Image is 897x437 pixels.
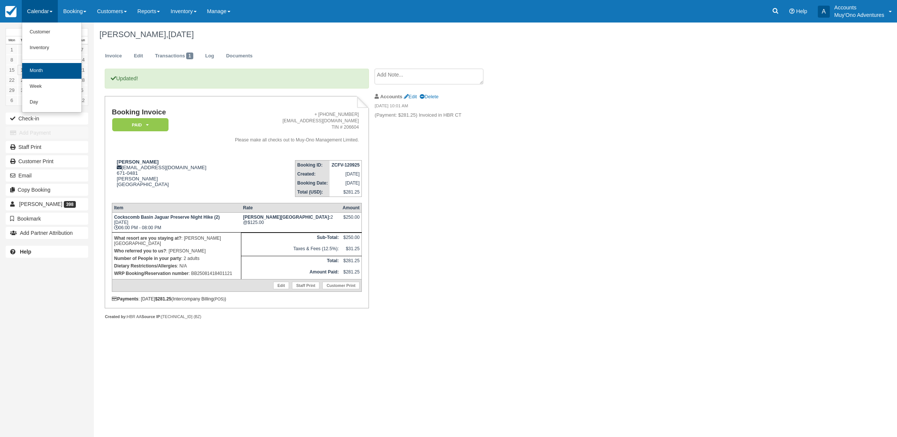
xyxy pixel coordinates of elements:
[375,103,501,111] em: [DATE] 10:01 AM
[789,9,795,14] i: Help
[22,23,82,113] ul: Calendar
[295,170,330,179] th: Created:
[292,282,319,289] a: Staff Print
[404,94,417,99] a: Edit
[241,267,341,279] th: Amount Paid:
[20,249,31,255] b: Help
[168,30,194,39] span: [DATE]
[18,36,29,45] th: Tue
[76,85,88,95] a: 5
[818,6,830,18] div: A
[6,95,18,105] a: 6
[76,95,88,105] a: 12
[6,227,88,239] button: Add Partner Attribution
[5,6,17,17] img: checkfront-main-nav-mini-logo.png
[114,271,188,276] strong: WRP Booking/Reservation number
[330,170,361,179] td: [DATE]
[18,45,29,55] a: 2
[76,55,88,65] a: 14
[375,112,501,119] p: (Payment: $281.25) Invoiced in HBR CT
[6,170,88,182] button: Email
[241,212,341,232] td: 2 @
[76,45,88,55] a: 7
[76,75,88,85] a: 28
[343,215,360,226] div: $250.00
[341,203,362,212] th: Amount
[186,53,193,59] span: 1
[18,55,29,65] a: 9
[341,267,362,279] td: $281.25
[76,36,88,45] th: Sun
[6,65,18,75] a: 15
[220,111,359,144] address: + [PHONE_NUMBER] [EMAIL_ADDRESS][DOMAIN_NAME] TIN # 206604 Please make all checks out to Muy-Ono ...
[6,213,88,225] button: Bookmark
[22,40,81,56] a: Inventory
[6,127,88,139] button: Add Payment
[241,244,341,256] td: Taxes & Fees (12.5%):
[796,8,807,14] span: Help
[112,296,362,302] div: : [DATE] (Intercompany Billing )
[105,314,127,319] strong: Created by:
[117,159,159,165] strong: [PERSON_NAME]
[6,75,18,85] a: 22
[18,75,29,85] a: 23
[214,297,225,301] small: (POS)
[112,118,169,131] em: Paid
[128,49,149,63] a: Edit
[295,160,330,170] th: Booking ID:
[295,188,330,197] th: Total (USD):
[6,45,18,55] a: 1
[6,55,18,65] a: 8
[114,255,239,262] p: : 2 adults
[6,141,88,153] a: Staff Print
[18,85,29,95] a: 30
[834,11,884,19] p: Muy'Ono Adventures
[18,65,29,75] a: 16
[112,203,241,212] th: Item
[322,282,360,289] a: Customer Print
[99,30,761,39] h1: [PERSON_NAME],
[241,233,341,244] th: Sub-Total:
[341,256,362,267] td: $281.25
[22,95,81,110] a: Day
[6,155,88,167] a: Customer Print
[76,65,88,75] a: 21
[6,184,88,196] button: Copy Booking
[6,36,18,45] th: Mon
[241,203,341,212] th: Rate
[200,49,220,63] a: Log
[22,24,81,40] a: Customer
[114,215,220,220] strong: Cockscomb Basin Jaguar Preserve Night Hike (2)
[273,282,289,289] a: Edit
[295,179,330,188] th: Booking Date:
[105,314,369,320] div: HBR AA [TECHNICAL_ID] (BZ)
[420,94,438,99] a: Delete
[220,49,258,63] a: Documents
[6,246,88,258] a: Help
[64,201,76,208] span: 398
[114,263,177,269] strong: Dietary Restrictions/Allergies
[155,296,171,302] strong: $281.25
[114,234,239,247] p: : [PERSON_NAME][GEOGRAPHIC_DATA]
[112,212,241,232] td: [DATE] 06:00 PM - 08:00 PM
[18,95,29,105] a: 7
[112,118,166,132] a: Paid
[6,113,88,125] button: Check-in
[19,201,62,207] span: [PERSON_NAME]
[114,247,239,255] p: : [PERSON_NAME]
[341,233,362,244] td: $250.00
[112,159,217,197] div: [EMAIL_ADDRESS][DOMAIN_NAME] 671-0481 [PERSON_NAME] [GEOGRAPHIC_DATA]
[114,256,181,261] strong: Number of People in your party
[112,296,138,302] strong: Payments
[6,198,88,210] a: [PERSON_NAME] 398
[114,248,166,254] strong: Who referred you to us?
[112,108,217,116] h1: Booking Invoice
[105,69,369,89] p: Updated!
[114,270,239,277] p: : BB25081418401121
[331,162,360,168] strong: ZCFV-120925
[141,314,161,319] strong: Source IP:
[22,79,81,95] a: Week
[114,262,239,270] p: : N/A
[243,215,331,220] strong: Hopkins Bay Resort
[6,85,18,95] a: 29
